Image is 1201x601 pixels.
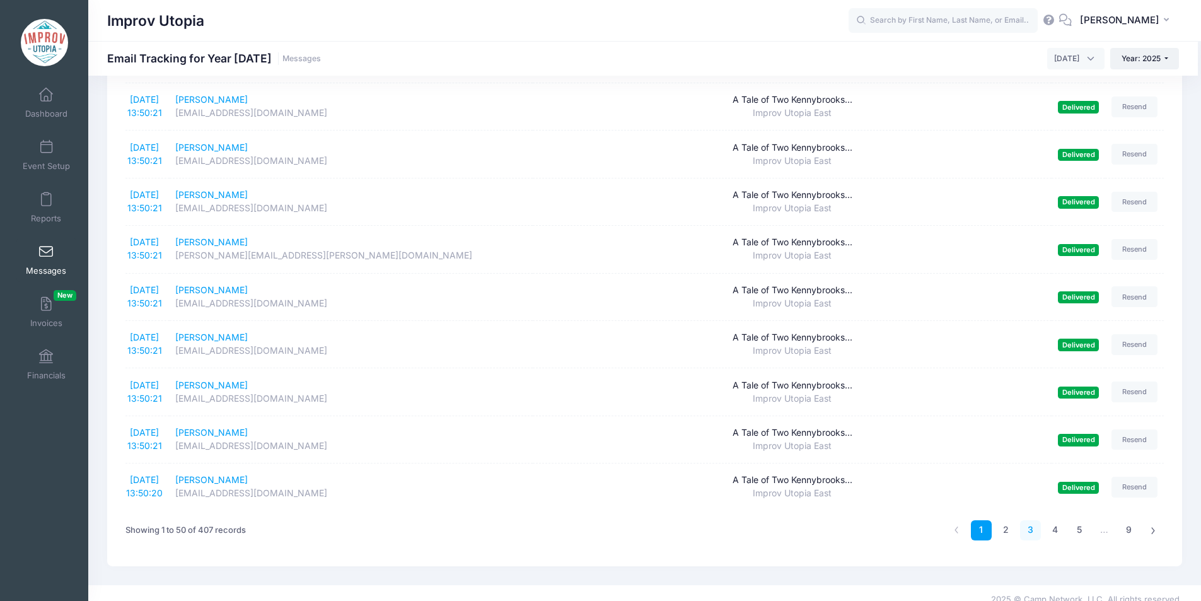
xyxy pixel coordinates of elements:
div: A Tale of Two Kennybrooks... [539,284,1046,297]
h1: Email Tracking for Year [DATE] [107,52,321,65]
span: Financials [27,370,66,381]
span: Dashboard [25,108,67,119]
a: 1 [971,520,992,541]
div: [PERSON_NAME] [175,426,526,440]
a: Resend [1111,334,1158,355]
a: Reports [16,185,76,230]
a: [PERSON_NAME][EMAIL_ADDRESS][DOMAIN_NAME] [175,379,526,406]
div: [PERSON_NAME] [175,331,526,344]
a: [DATE] 13:50:21 [127,380,162,404]
div: [EMAIL_ADDRESS][DOMAIN_NAME] [175,440,526,453]
div: [PERSON_NAME] [175,284,526,297]
div: [EMAIL_ADDRESS][DOMAIN_NAME] [175,155,526,168]
div: Improv Utopia East [539,107,1046,120]
a: Financials [16,342,76,387]
a: 3 [1020,520,1041,541]
div: [EMAIL_ADDRESS][DOMAIN_NAME] [175,392,526,406]
a: Resend [1111,96,1158,117]
span: Delivered [1058,149,1099,161]
span: Delivered [1058,196,1099,208]
img: Improv Utopia [21,19,68,66]
div: Showing 1 to 50 of 407 records [125,516,246,545]
div: Improv Utopia East [539,440,1046,453]
div: Improv Utopia East [539,487,1046,500]
div: [PERSON_NAME] [175,379,526,392]
a: Resend [1111,477,1158,498]
a: Messages [282,54,321,64]
div: [EMAIL_ADDRESS][DOMAIN_NAME] [175,297,526,310]
div: Improv Utopia East [539,344,1046,358]
span: [PERSON_NAME] [1080,13,1159,27]
a: [PERSON_NAME][PERSON_NAME][EMAIL_ADDRESS][PERSON_NAME][DOMAIN_NAME] [175,236,526,262]
a: Resend [1111,429,1158,450]
div: A Tale of Two Kennybrooks... [539,141,1046,155]
a: Dashboard [16,81,76,125]
div: A Tale of Two Kennybrooks... [539,331,1046,344]
a: Messages [16,238,76,282]
span: Reports [31,213,61,224]
span: September 2025 [1054,53,1079,64]
a: [PERSON_NAME][EMAIL_ADDRESS][DOMAIN_NAME] [175,284,526,310]
a: Event Setup [16,133,76,177]
a: [DATE] 13:50:21 [127,284,162,308]
a: Resend [1111,382,1158,402]
button: Year: 2025 [1110,48,1179,69]
div: [PERSON_NAME] [175,189,526,202]
span: Delivered [1058,434,1099,446]
div: A Tale of Two Kennybrooks... [539,93,1046,107]
a: [PERSON_NAME][EMAIL_ADDRESS][DOMAIN_NAME] [175,141,526,168]
a: 2 [995,520,1016,541]
div: [EMAIL_ADDRESS][DOMAIN_NAME] [175,107,526,120]
div: [EMAIL_ADDRESS][DOMAIN_NAME] [175,487,526,500]
a: InvoicesNew [16,290,76,334]
a: 4 [1045,520,1065,541]
span: Messages [26,265,66,276]
div: [EMAIL_ADDRESS][DOMAIN_NAME] [175,202,526,215]
a: [PERSON_NAME][EMAIL_ADDRESS][DOMAIN_NAME] [175,426,526,453]
div: A Tale of Two Kennybrooks... [539,189,1046,202]
a: [PERSON_NAME][EMAIL_ADDRESS][DOMAIN_NAME] [175,331,526,358]
a: [DATE] 13:50:21 [127,142,162,166]
a: [PERSON_NAME][EMAIL_ADDRESS][DOMAIN_NAME] [175,189,526,215]
a: [DATE] 13:50:20 [126,474,163,498]
div: Improv Utopia East [539,202,1046,215]
div: Improv Utopia East [539,392,1046,406]
a: [DATE] 13:50:21 [127,427,162,451]
span: Delivered [1058,387,1099,399]
div: [PERSON_NAME][EMAIL_ADDRESS][PERSON_NAME][DOMAIN_NAME] [175,249,526,262]
div: A Tale of Two Kennybrooks... [539,236,1046,249]
span: Delivered [1058,482,1099,494]
div: Improv Utopia East [539,249,1046,262]
span: Event Setup [23,161,70,172]
div: [PERSON_NAME] [175,141,526,155]
div: A Tale of Two Kennybrooks... [539,426,1046,440]
a: Resend [1111,239,1158,260]
a: 5 [1069,520,1090,541]
a: [DATE] 13:50:21 [127,94,162,118]
input: Search by First Name, Last Name, or Email... [849,8,1038,33]
span: Year: 2025 [1122,54,1161,63]
span: Delivered [1058,244,1099,256]
a: Resend [1111,286,1158,307]
div: A Tale of Two Kennybrooks... [539,474,1046,487]
span: Delivered [1058,101,1099,113]
button: [PERSON_NAME] [1072,6,1182,35]
span: Delivered [1058,339,1099,351]
span: Delivered [1058,291,1099,303]
span: Invoices [30,318,62,329]
div: [EMAIL_ADDRESS][DOMAIN_NAME] [175,344,526,358]
a: 9 [1118,520,1139,541]
a: [DATE] 13:50:21 [127,189,162,213]
h1: Improv Utopia [107,6,204,35]
a: [PERSON_NAME][EMAIL_ADDRESS][DOMAIN_NAME] [175,93,526,120]
div: [PERSON_NAME] [175,474,526,487]
a: [PERSON_NAME][EMAIL_ADDRESS][DOMAIN_NAME] [175,474,526,500]
div: Improv Utopia East [539,297,1046,310]
a: Resend [1111,192,1158,213]
a: Resend [1111,144,1158,165]
div: [PERSON_NAME] [175,93,526,107]
div: A Tale of Two Kennybrooks... [539,379,1046,392]
div: [PERSON_NAME] [175,236,526,249]
span: September 2025 [1047,48,1105,69]
a: [DATE] 13:50:21 [127,236,162,260]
